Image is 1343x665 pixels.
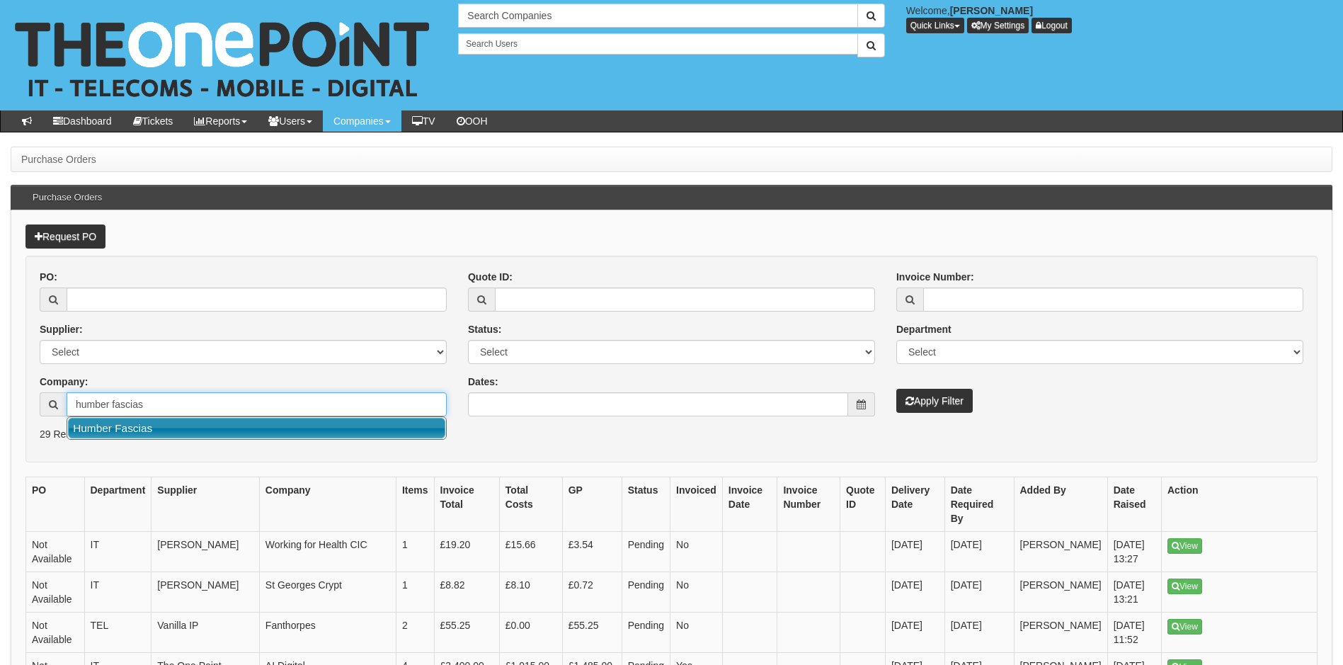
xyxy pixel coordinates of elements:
a: Dashboard [42,110,122,132]
label: Status: [468,322,501,336]
td: [PERSON_NAME] [1014,572,1107,613]
th: Total Costs [499,477,562,532]
a: View [1167,538,1202,554]
th: Items [396,477,434,532]
button: Quick Links [906,18,964,33]
button: Apply Filter [896,389,973,413]
td: 1 [396,532,434,572]
a: View [1167,579,1202,594]
th: Department [84,477,152,532]
h3: Purchase Orders [25,186,109,210]
td: Not Available [26,532,85,572]
td: TEL [84,613,152,653]
th: Company [259,477,396,532]
th: Invoiced [670,477,723,532]
td: 1 [396,572,434,613]
a: OOH [446,110,498,132]
td: £55.25 [434,613,499,653]
b: [PERSON_NAME] [950,5,1033,16]
th: Action [1162,477,1318,532]
th: Supplier [152,477,260,532]
th: Invoice Date [722,477,777,532]
a: Request PO [25,224,105,249]
td: £0.00 [499,613,562,653]
td: Not Available [26,613,85,653]
th: Added By [1014,477,1107,532]
td: Fanthorpes [259,613,396,653]
th: Quote ID [840,477,886,532]
a: View [1167,619,1202,635]
label: Department [896,322,951,336]
td: Pending [622,532,670,572]
td: £15.66 [499,532,562,572]
td: No [670,613,723,653]
td: Not Available [26,572,85,613]
td: [DATE] [885,572,944,613]
td: £0.72 [562,572,622,613]
th: Date Raised [1107,477,1161,532]
td: [PERSON_NAME] [1014,532,1107,572]
td: [DATE] [885,613,944,653]
a: Humber Fascias [68,418,445,438]
td: [DATE] 11:52 [1107,613,1161,653]
a: Reports [183,110,258,132]
td: Vanilla IP [152,613,260,653]
td: [DATE] 13:27 [1107,532,1161,572]
input: Search Users [458,33,857,55]
td: [DATE] 13:21 [1107,572,1161,613]
td: £19.20 [434,532,499,572]
td: [DATE] [944,613,1014,653]
td: [PERSON_NAME] [152,572,260,613]
td: Pending [622,572,670,613]
label: Invoice Number: [896,270,974,284]
th: Delivery Date [885,477,944,532]
a: My Settings [967,18,1029,33]
td: IT [84,532,152,572]
label: Quote ID: [468,270,513,284]
td: St Georges Crypt [259,572,396,613]
td: [PERSON_NAME] [152,532,260,572]
td: IT [84,572,152,613]
td: Working for Health CIC [259,532,396,572]
a: Users [258,110,323,132]
a: Logout [1031,18,1072,33]
li: Purchase Orders [21,152,96,166]
td: £8.82 [434,572,499,613]
div: Welcome, [896,4,1343,33]
td: £55.25 [562,613,622,653]
td: 2 [396,613,434,653]
a: Companies [323,110,401,132]
th: Invoice Total [434,477,499,532]
th: GP [562,477,622,532]
th: Invoice Number [777,477,840,532]
td: £8.10 [499,572,562,613]
label: Supplier: [40,322,83,336]
td: Pending [622,613,670,653]
td: [DATE] [944,572,1014,613]
td: [DATE] [944,532,1014,572]
td: £3.54 [562,532,622,572]
label: PO: [40,270,57,284]
label: Dates: [468,375,498,389]
a: TV [401,110,446,132]
td: No [670,532,723,572]
input: Search Companies [458,4,857,28]
td: [PERSON_NAME] [1014,613,1107,653]
td: [DATE] [885,532,944,572]
p: 29 Results [40,427,1303,441]
td: No [670,572,723,613]
th: Status [622,477,670,532]
th: Date Required By [944,477,1014,532]
a: Tickets [122,110,184,132]
th: PO [26,477,85,532]
label: Company: [40,375,88,389]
